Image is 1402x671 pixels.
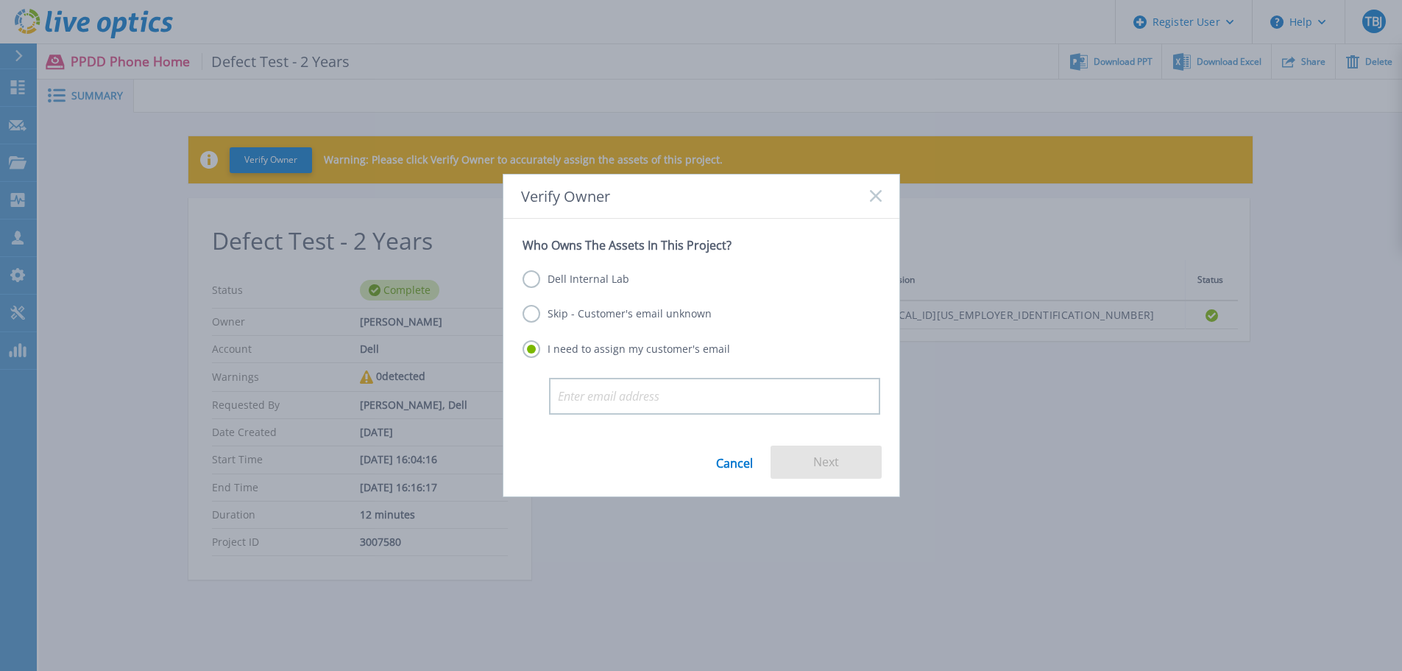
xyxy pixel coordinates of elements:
[523,238,880,253] p: Who Owns The Assets In This Project?
[549,378,880,415] input: Enter email address
[523,270,629,288] label: Dell Internal Lab
[716,446,753,479] a: Cancel
[771,446,882,479] button: Next
[521,188,610,205] span: Verify Owner
[523,305,712,323] label: Skip - Customer's email unknown
[523,340,730,358] label: I need to assign my customer's email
